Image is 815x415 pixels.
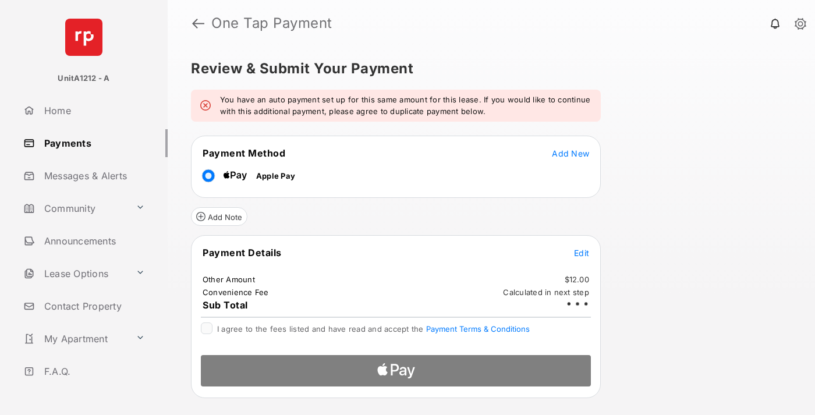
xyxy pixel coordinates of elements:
[19,292,168,320] a: Contact Property
[211,16,332,30] strong: One Tap Payment
[564,274,590,285] td: $12.00
[217,324,530,334] span: I agree to the fees listed and have read and accept the
[574,247,589,258] button: Edit
[65,19,102,56] img: svg+xml;base64,PHN2ZyB4bWxucz0iaHR0cDovL3d3dy53My5vcmcvMjAwMC9zdmciIHdpZHRoPSI2NCIgaGVpZ2h0PSI2NC...
[426,324,530,334] button: I agree to the fees listed and have read and accept the
[19,97,168,125] a: Home
[256,171,295,180] span: Apple Pay
[202,274,256,285] td: Other Amount
[552,147,589,159] button: Add New
[191,207,247,226] button: Add Note
[19,260,131,288] a: Lease Options
[502,287,590,297] td: Calculated in next step
[19,194,131,222] a: Community
[19,227,168,255] a: Announcements
[58,73,109,84] p: UnitA1212 - A
[19,162,168,190] a: Messages & Alerts
[203,247,282,258] span: Payment Details
[19,357,168,385] a: F.A.Q.
[203,147,285,159] span: Payment Method
[574,248,589,258] span: Edit
[220,94,591,117] em: You have an auto payment set up for this same amount for this lease. If you would like to continu...
[203,299,248,311] span: Sub Total
[552,148,589,158] span: Add New
[191,62,782,76] h5: Review & Submit Your Payment
[19,129,168,157] a: Payments
[19,325,131,353] a: My Apartment
[202,287,270,297] td: Convenience Fee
